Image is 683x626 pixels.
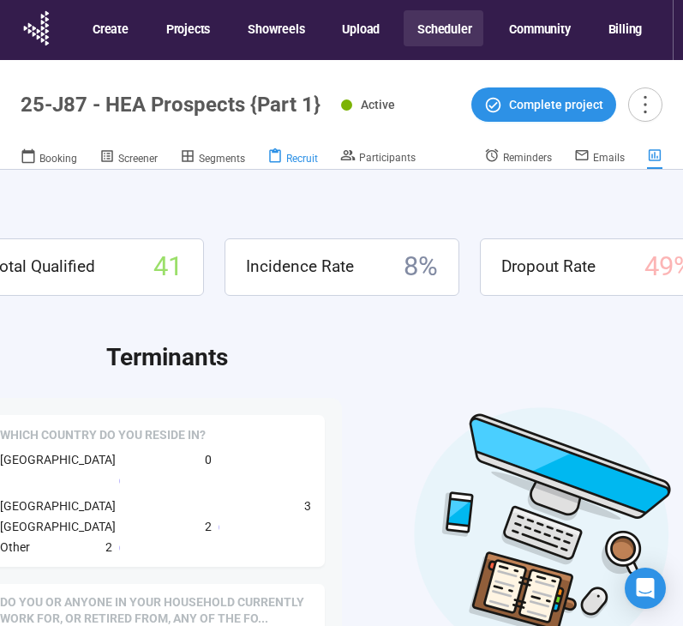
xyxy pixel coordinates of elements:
button: Showreels [234,10,316,46]
a: Reminders [484,147,552,168]
span: 41 [153,246,183,288]
button: more [628,87,662,122]
span: Dropout Rate [501,254,596,280]
button: Community [495,10,582,46]
button: Complete project [471,87,616,122]
span: Participants [359,152,416,164]
span: 0 [205,450,212,469]
a: Recruit [267,147,318,170]
span: 2 [205,517,212,536]
span: more [633,93,656,116]
button: Billing [595,10,655,46]
h1: 25-J87 - HEA Prospects {Part 1} [21,93,321,117]
span: 2 [105,538,112,557]
span: Reminders [503,152,552,164]
span: 8 % [404,246,438,288]
span: Incidence Rate [246,254,354,280]
a: Segments [180,147,245,170]
span: Active [361,98,395,111]
button: Scheduler [404,10,483,46]
span: Complete project [509,95,603,114]
button: Create [79,10,141,46]
a: Booking [21,147,77,170]
span: Emails [593,152,625,164]
span: 3 [304,497,311,515]
span: Recruit [286,153,318,165]
button: Projects [153,10,222,46]
a: Emails [574,147,625,168]
button: Upload [328,10,392,46]
a: Participants [340,147,416,168]
span: Screener [118,153,158,165]
span: Booking [39,153,77,165]
span: Segments [199,153,245,165]
a: Screener [99,147,158,170]
div: Open Intercom Messenger [625,568,666,609]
